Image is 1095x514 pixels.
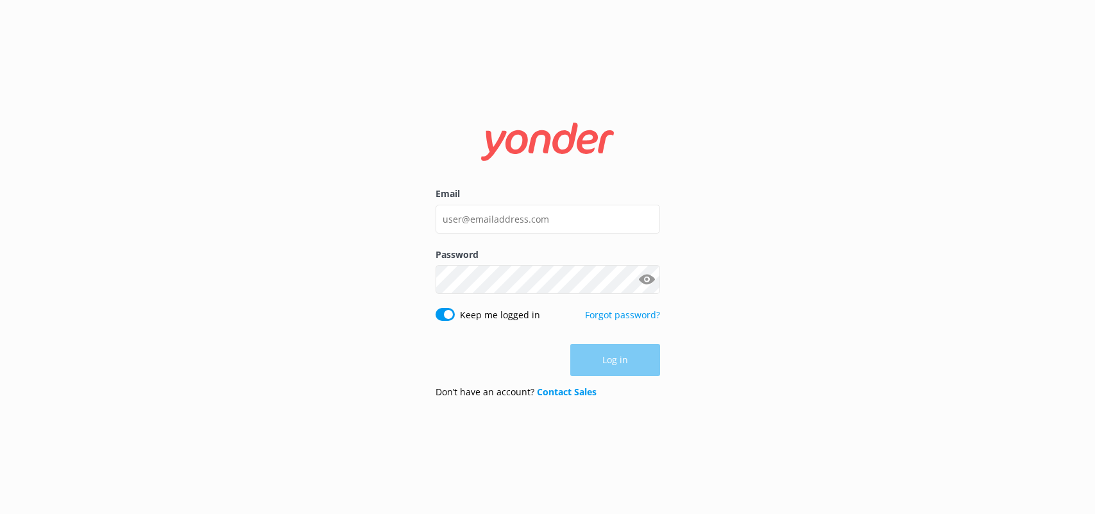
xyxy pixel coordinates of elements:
p: Don’t have an account? [436,385,597,399]
label: Email [436,187,660,201]
a: Forgot password? [585,309,660,321]
button: Show password [634,267,660,293]
label: Password [436,248,660,262]
a: Contact Sales [537,386,597,398]
label: Keep me logged in [460,308,540,322]
input: user@emailaddress.com [436,205,660,234]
